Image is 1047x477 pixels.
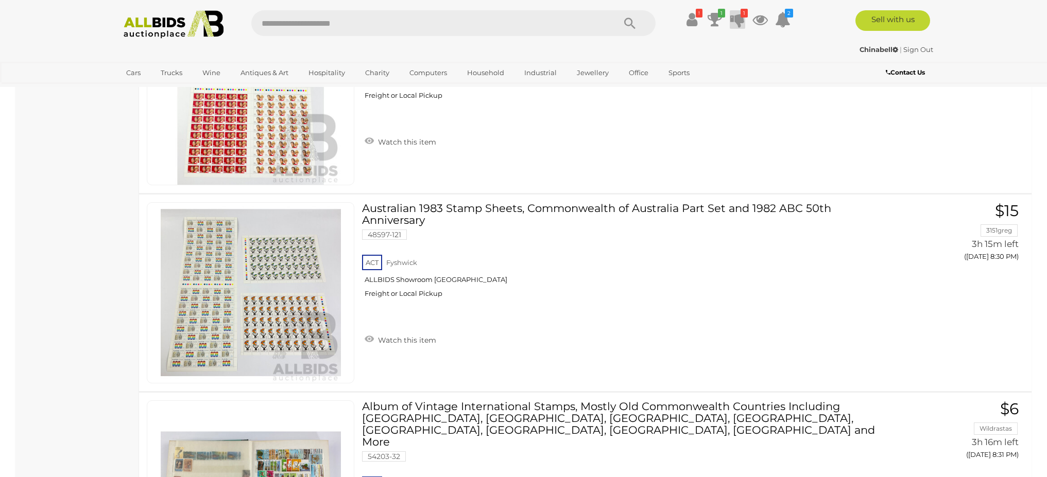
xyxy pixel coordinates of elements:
a: $6 Wildrastas 3h 16m left ([DATE] 8:31 PM) [890,400,1021,465]
a: 2 [775,10,791,29]
a: [GEOGRAPHIC_DATA] [119,81,206,98]
a: 1 [730,10,745,29]
a: Watch this item [362,133,439,149]
a: Sports [662,64,696,81]
a: Hospitality [302,64,352,81]
span: $6 [1000,399,1019,418]
a: Antiques & Art [234,64,295,81]
a: Sign Out [903,45,933,54]
i: 1 [741,9,748,17]
span: | [900,45,902,54]
a: Trucks [154,64,189,81]
strong: Chinabell [860,45,898,54]
a: Sell with us [855,10,930,31]
a: 1 [707,10,723,29]
a: Watch this item [362,331,439,347]
a: $15 3151greg 3h 15m left ([DATE] 8:30 PM) [890,202,1021,267]
span: $15 [995,201,1019,220]
a: Office [622,64,655,81]
i: ! [696,9,702,17]
button: Search [604,10,656,36]
a: Household [460,64,511,81]
a: Australian 1983 Stamp Sheets, Commonwealth of Australia Part Set and 1982 ABC 50th Anniversary 48... [370,202,875,306]
a: ! [684,10,700,29]
i: 2 [785,9,793,17]
a: Contact Us [886,67,928,78]
a: Cars [119,64,147,81]
b: Contact Us [886,68,925,76]
a: Charity [358,64,396,81]
a: Industrial [518,64,563,81]
span: Watch this item [375,335,436,345]
a: Chinabell [860,45,900,54]
img: Allbids.com.au [118,10,230,39]
img: 48597-122a.jpeg [161,5,341,185]
a: Jewellery [570,64,615,81]
img: 48597-121a.jpeg [161,203,341,383]
a: Computers [403,64,454,81]
a: Wine [196,64,227,81]
i: 1 [718,9,725,17]
a: [DEMOGRAPHIC_DATA] 1981 Stamp Sheets, [PERSON_NAME] and [PERSON_NAME] Wedding Set 48597-122 ACT F... [370,4,875,108]
span: Watch this item [375,137,436,147]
